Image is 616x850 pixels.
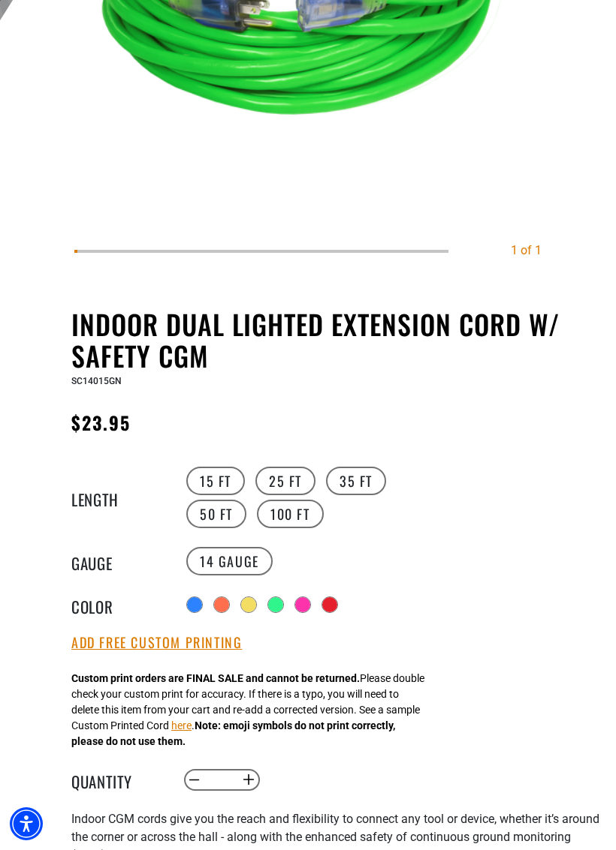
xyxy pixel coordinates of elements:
[511,242,542,260] div: 1 of 1
[71,308,605,371] h1: Indoor Dual Lighted Extension Cord w/ Safety CGM
[71,376,122,386] span: SC14015GN
[71,770,146,789] label: Quantity
[71,672,360,684] strong: Custom print orders are FINAL SALE and cannot be returned.
[186,547,273,575] label: 14 Gauge
[71,635,242,651] button: Add Free Custom Printing
[255,467,316,495] label: 25 FT
[257,500,324,528] label: 100 FT
[71,719,395,747] strong: Note: emoji symbols do not print correctly, please do not use them.
[10,807,43,840] div: Accessibility Menu
[71,595,146,614] legend: Color
[71,551,146,571] legend: Gauge
[71,409,131,436] span: $23.95
[326,467,386,495] label: 35 FT
[186,467,245,495] label: 15 FT
[71,671,424,749] div: Please double check your custom print for accuracy. If there is a typo, you will need to delete t...
[186,500,246,528] label: 50 FT
[171,718,192,734] button: here
[71,488,146,507] legend: Length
